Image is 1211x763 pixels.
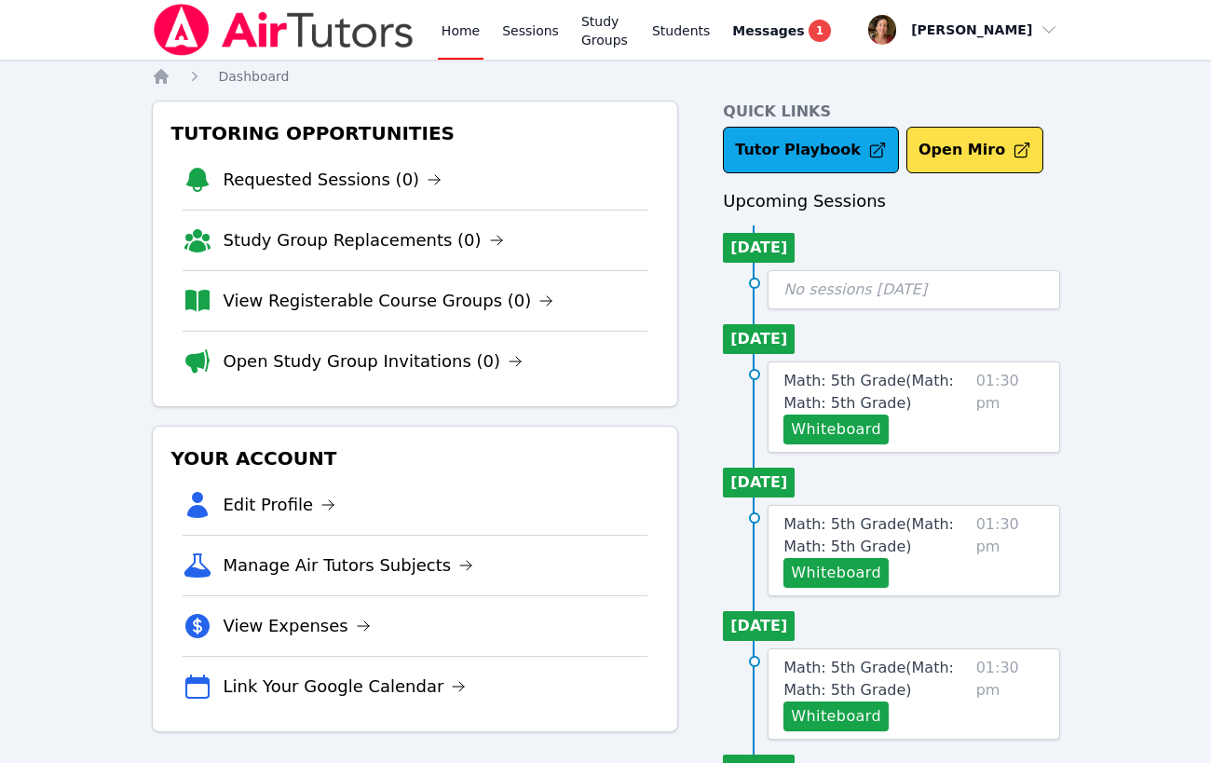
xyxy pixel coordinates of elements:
[976,657,1044,731] span: 01:30 pm
[219,67,290,86] a: Dashboard
[224,552,474,579] a: Manage Air Tutors Subjects
[224,167,442,193] a: Requested Sessions (0)
[783,515,954,555] span: Math: 5th Grade ( Math: Math: 5th Grade )
[809,20,831,42] span: 1
[783,702,889,731] button: Whiteboard
[723,233,795,263] li: [DATE]
[723,127,899,173] a: Tutor Playbook
[723,468,795,497] li: [DATE]
[723,611,795,641] li: [DATE]
[783,558,889,588] button: Whiteboard
[723,101,1059,123] h4: Quick Links
[723,188,1059,214] h3: Upcoming Sessions
[783,513,968,558] a: Math: 5th Grade(Math: Math: 5th Grade)
[224,288,554,314] a: View Registerable Course Groups (0)
[224,492,336,518] a: Edit Profile
[976,370,1044,444] span: 01:30 pm
[168,116,663,150] h3: Tutoring Opportunities
[224,227,504,253] a: Study Group Replacements (0)
[732,21,804,40] span: Messages
[906,127,1043,173] button: Open Miro
[219,69,290,84] span: Dashboard
[783,370,968,415] a: Math: 5th Grade(Math: Math: 5th Grade)
[783,657,968,702] a: Math: 5th Grade(Math: Math: 5th Grade)
[783,372,954,412] span: Math: 5th Grade ( Math: Math: 5th Grade )
[783,280,927,298] span: No sessions [DATE]
[976,513,1044,588] span: 01:30 pm
[168,442,663,475] h3: Your Account
[152,4,415,56] img: Air Tutors
[783,659,954,699] span: Math: 5th Grade ( Math: Math: 5th Grade )
[783,415,889,444] button: Whiteboard
[224,348,524,375] a: Open Study Group Invitations (0)
[224,613,371,639] a: View Expenses
[152,67,1060,86] nav: Breadcrumb
[224,674,467,700] a: Link Your Google Calendar
[723,324,795,354] li: [DATE]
